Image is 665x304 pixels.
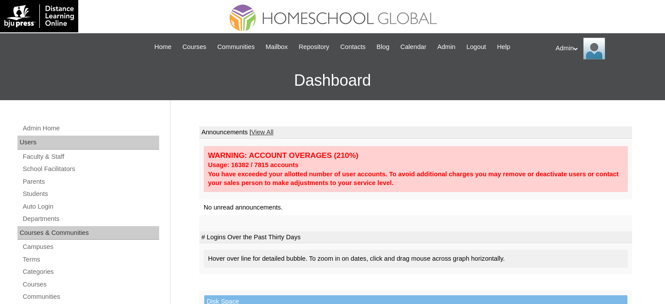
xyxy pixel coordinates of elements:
a: Help [493,42,515,52]
a: Auto Login [22,201,159,212]
h3: Dashboard [4,61,661,100]
a: Parents [22,176,159,187]
a: Home [150,42,176,52]
div: Users [17,136,159,150]
div: Courses & Communities [17,226,159,240]
a: Communities [213,42,259,52]
img: logo-white.png [4,4,74,28]
span: Admin [437,42,456,52]
td: No unread announcements. [199,199,632,216]
a: Mailbox [261,42,292,52]
a: Courses [178,42,211,52]
div: You have exceeded your allotted number of user accounts. To avoid additional charges you may remo... [208,170,623,188]
a: Logout [462,42,491,52]
a: School Facilitators [22,164,159,175]
a: Admin Home [22,123,159,134]
div: Hover over line for detailed bubble. To zoom in on dates, click and drag mouse across graph horiz... [204,250,628,268]
span: Home [154,42,171,52]
div: WARNING: ACCOUNT OVERAGES (210%) [208,150,623,161]
strong: Usage: 16382 / 7815 accounts [208,161,299,168]
a: Blog [372,42,393,52]
span: Repository [299,42,329,52]
td: # Logins Over the Past Thirty Days [199,231,632,244]
a: Repository [294,42,334,52]
a: Courses [22,279,159,290]
a: Admin [433,42,460,52]
span: Communities [217,42,255,52]
span: Mailbox [266,42,288,52]
a: View All [251,129,273,136]
span: Courses [182,42,206,52]
span: Blog [376,42,389,52]
a: Contacts [336,42,370,52]
a: Faculty & Staff [22,151,159,162]
a: Calendar [396,42,431,52]
div: Admin [556,38,656,59]
span: Contacts [340,42,366,52]
a: Campuses [22,241,159,252]
a: Departments [22,213,159,224]
a: Categories [22,266,159,277]
td: Announcements | [199,126,632,139]
a: Communities [22,291,159,302]
a: Students [22,189,159,199]
img: Admin Homeschool Global [583,38,605,59]
span: Logout [467,42,486,52]
a: Terms [22,254,159,265]
span: Help [497,42,510,52]
span: Calendar [400,42,426,52]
